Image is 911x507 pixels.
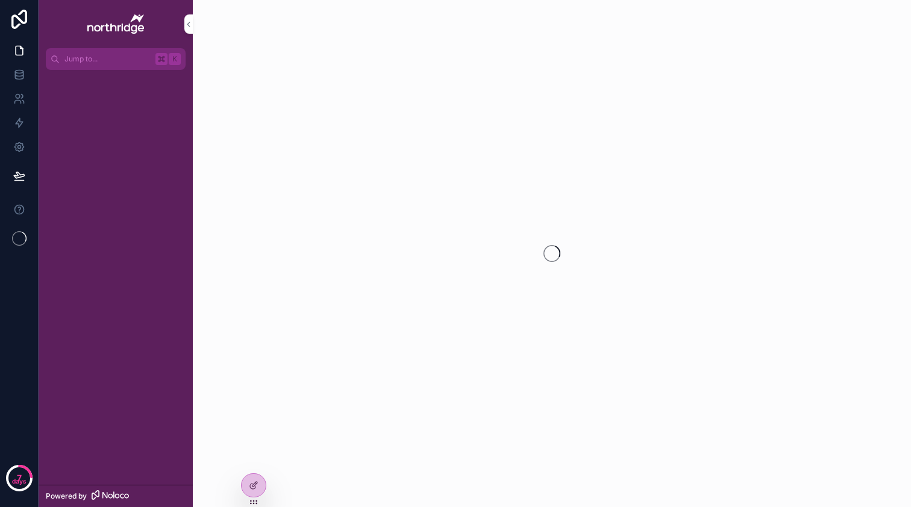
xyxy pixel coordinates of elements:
span: Jump to... [64,54,151,64]
p: days [12,477,27,487]
a: Powered by [39,485,193,507]
span: Powered by [46,491,87,501]
p: 7 [17,472,22,484]
span: K [170,54,180,64]
img: App logo [87,14,144,34]
button: Jump to...K [46,48,186,70]
div: scrollable content [39,70,193,92]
